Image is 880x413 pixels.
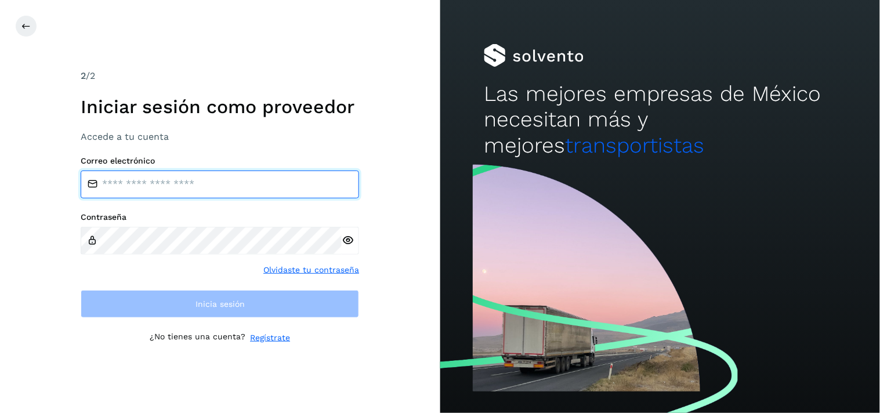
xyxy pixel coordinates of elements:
[81,156,359,166] label: Correo electrónico
[263,264,359,276] a: Olvidaste tu contraseña
[81,96,359,118] h1: Iniciar sesión como proveedor
[81,70,86,81] span: 2
[250,332,290,344] a: Regístrate
[150,332,245,344] p: ¿No tienes una cuenta?
[81,290,359,318] button: Inicia sesión
[81,212,359,222] label: Contraseña
[484,81,836,158] h2: Las mejores empresas de México necesitan más y mejores
[195,300,245,308] span: Inicia sesión
[81,69,359,83] div: /2
[81,131,359,142] h3: Accede a tu cuenta
[565,133,704,158] span: transportistas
